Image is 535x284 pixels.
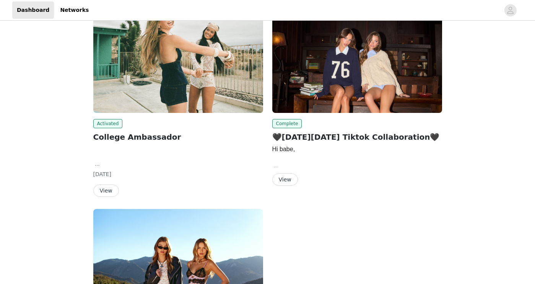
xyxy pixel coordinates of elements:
[507,4,514,16] div: avatar
[272,131,442,143] h2: 🖤[DATE][DATE] Tiktok Collaboration🖤
[93,188,119,194] a: View
[272,173,298,186] button: View
[12,2,54,19] a: Dashboard
[272,177,298,183] a: View
[272,119,302,128] span: Complete
[55,2,93,19] a: Networks
[93,119,123,128] span: Activated
[93,131,263,143] h2: College Ambassador
[93,171,111,177] span: [DATE]
[272,146,295,152] span: Hi babe,
[93,184,119,197] button: View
